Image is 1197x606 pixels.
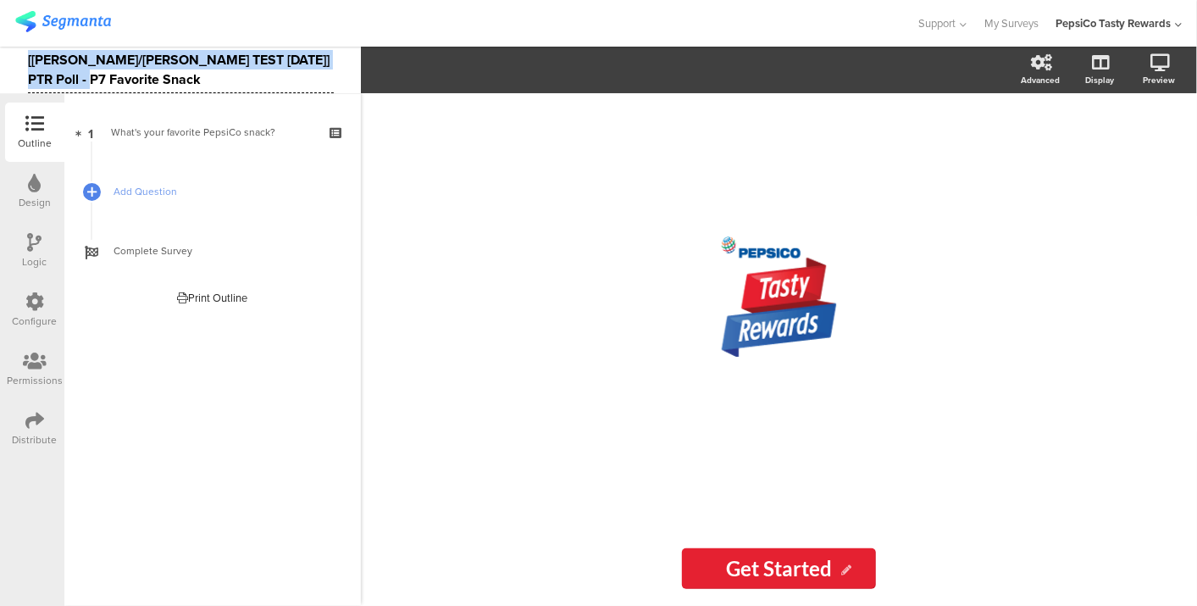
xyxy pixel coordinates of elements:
[89,123,94,142] span: 1
[69,221,357,281] a: Complete Survey
[1143,74,1175,86] div: Preview
[114,242,330,259] span: Complete Survey
[23,254,47,270] div: Logic
[13,314,58,329] div: Configure
[114,183,330,200] span: Add Question
[15,11,111,32] img: segmanta logo
[13,432,58,448] div: Distribute
[682,548,876,589] input: Start
[7,373,63,388] div: Permissions
[1021,74,1060,86] div: Advanced
[28,47,334,93] div: [[PERSON_NAME]/[PERSON_NAME] TEST [DATE]] PTR Poll - P7 Favorite Snack
[178,290,248,306] div: Print Outline
[111,124,313,141] div: What's your favorite PepsiCo snack?
[1085,74,1114,86] div: Display
[919,15,956,31] span: Support
[19,195,51,210] div: Design
[18,136,52,151] div: Outline
[69,103,357,162] a: 1 What's your favorite PepsiCo snack?
[1056,15,1171,31] div: PepsiCo Tasty Rewards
